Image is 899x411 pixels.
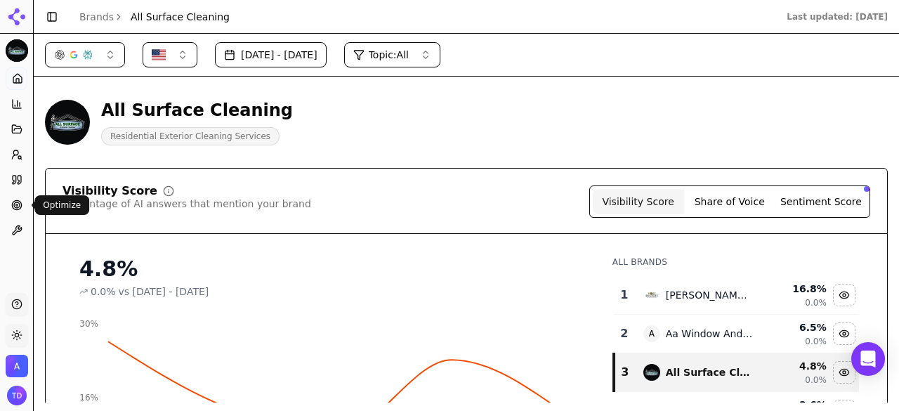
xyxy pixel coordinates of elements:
a: Brands [79,11,114,22]
div: 3 [621,364,629,381]
tspan: 16% [79,393,98,403]
span: 0.0% [805,297,827,308]
img: All Surface [6,355,28,377]
span: All Surface Cleaning [131,10,230,24]
div: Optimize [34,195,89,215]
div: 2 [619,325,629,342]
button: Sentiment Score [775,189,867,214]
div: 6.5 % [764,320,826,334]
div: 4.8 % [764,359,826,373]
div: Open Intercom Messenger [851,342,885,376]
span: Topic: All [369,48,409,62]
img: US [152,48,166,62]
div: All Surface Cleaning [101,99,293,122]
button: Hide aa window and gutter cleaning data [833,322,855,345]
img: All Surface Cleaning [45,100,90,145]
div: Visibility Score [63,185,157,197]
div: All Surface Cleaning [666,365,754,379]
img: All Surface Cleaning [6,39,28,62]
span: 0.0% [805,374,827,386]
nav: breadcrumb [79,10,230,24]
span: 0.0% [91,285,116,299]
div: Aa Window And Gutter Cleaning [666,327,754,341]
img: moss busters [643,287,660,304]
div: Percentage of AI answers that mention your brand [63,197,311,211]
span: vs [DATE] - [DATE] [119,285,209,299]
span: Residential Exterior Cleaning Services [101,127,280,145]
div: 4.8% [79,256,584,282]
button: Open user button [7,386,27,405]
button: Share of Voice [684,189,775,214]
span: 0.0% [805,336,827,347]
div: 16.8 % [764,282,826,296]
button: Hide moss busters data [833,284,855,306]
div: Last updated: [DATE] [787,11,888,22]
button: Visibility Score [593,189,684,214]
div: 1 [619,287,629,304]
button: Open organization switcher [6,355,28,377]
tspan: 30% [79,319,98,329]
button: Current brand: All Surface Cleaning [6,39,28,62]
img: all surface cleaning [643,364,660,381]
tr: 1moss busters[PERSON_NAME] Busters16.8%0.0%Hide moss busters data [614,276,859,315]
tr: 2AAa Window And Gutter Cleaning6.5%0.0%Hide aa window and gutter cleaning data [614,315,859,353]
div: [PERSON_NAME] Busters [666,288,754,302]
tr: 3all surface cleaningAll Surface Cleaning4.8%0.0%Hide all surface cleaning data [614,353,859,392]
button: [DATE] - [DATE] [215,42,327,67]
button: Hide all surface cleaning data [833,361,855,384]
img: Tom Dieringer [7,386,27,405]
span: A [643,325,660,342]
div: All Brands [612,256,859,268]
